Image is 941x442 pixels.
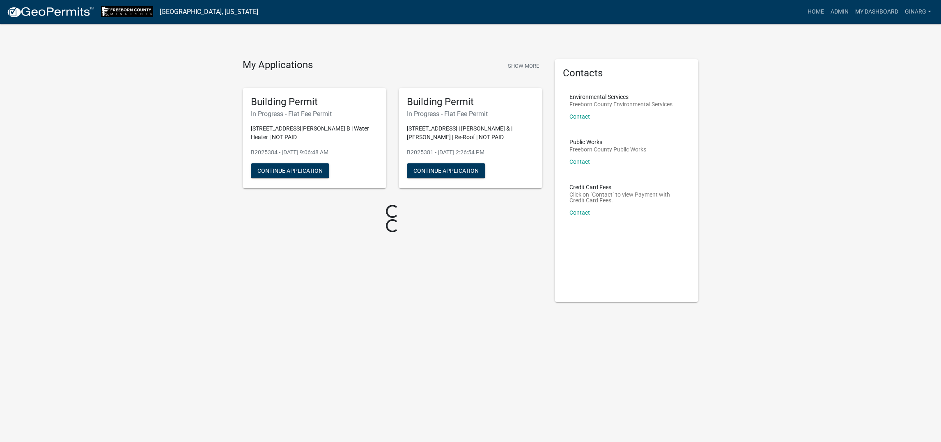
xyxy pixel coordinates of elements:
img: Freeborn County, Minnesota [101,6,153,17]
a: Home [804,4,827,20]
button: Continue Application [251,163,329,178]
p: [STREET_ADDRESS][PERSON_NAME] B | Water Heater | NOT PAID [251,124,378,142]
button: Show More [505,59,542,73]
a: Contact [569,209,590,216]
a: Contact [569,113,590,120]
a: Admin [827,4,852,20]
p: Public Works [569,139,646,145]
h6: In Progress - Flat Fee Permit [407,110,534,118]
button: Continue Application [407,163,485,178]
h5: Contacts [563,67,690,79]
h5: Building Permit [407,96,534,108]
a: Contact [569,158,590,165]
p: B2025381 - [DATE] 2:26:54 PM [407,148,534,157]
a: [GEOGRAPHIC_DATA], [US_STATE] [160,5,258,19]
a: My Dashboard [852,4,902,20]
h5: Building Permit [251,96,378,108]
p: Freeborn County Environmental Services [569,101,672,107]
p: Environmental Services [569,94,672,100]
p: [STREET_ADDRESS] | [PERSON_NAME] & | [PERSON_NAME] | Re-Roof | NOT PAID [407,124,534,142]
h6: In Progress - Flat Fee Permit [251,110,378,118]
p: Credit Card Fees [569,184,684,190]
p: Freeborn County Public Works [569,147,646,152]
p: B2025384 - [DATE] 9:06:48 AM [251,148,378,157]
a: ginarg [902,4,934,20]
h4: My Applications [243,59,313,71]
p: Click on "Contact" to view Payment with Credit Card Fees. [569,192,684,203]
